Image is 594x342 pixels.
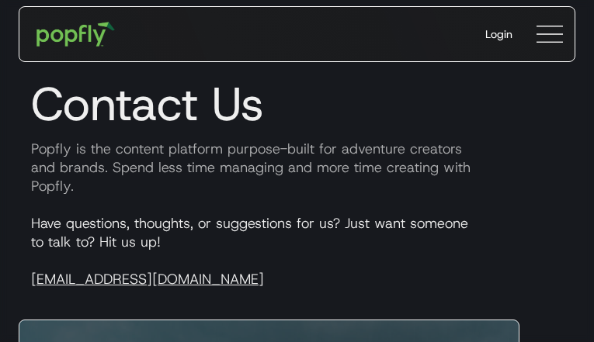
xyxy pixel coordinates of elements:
[26,11,126,57] a: home
[19,214,575,288] p: Have questions, thoughts, or suggestions for us? Just want someone to talk to? Hit us up!
[473,14,525,54] a: Login
[485,26,512,42] div: Login
[19,76,575,132] h1: Contact Us
[31,270,264,288] a: [EMAIL_ADDRESS][DOMAIN_NAME]
[19,140,575,195] p: Popfly is the content platform purpose-built for adventure creators and brands. Spend less time m...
